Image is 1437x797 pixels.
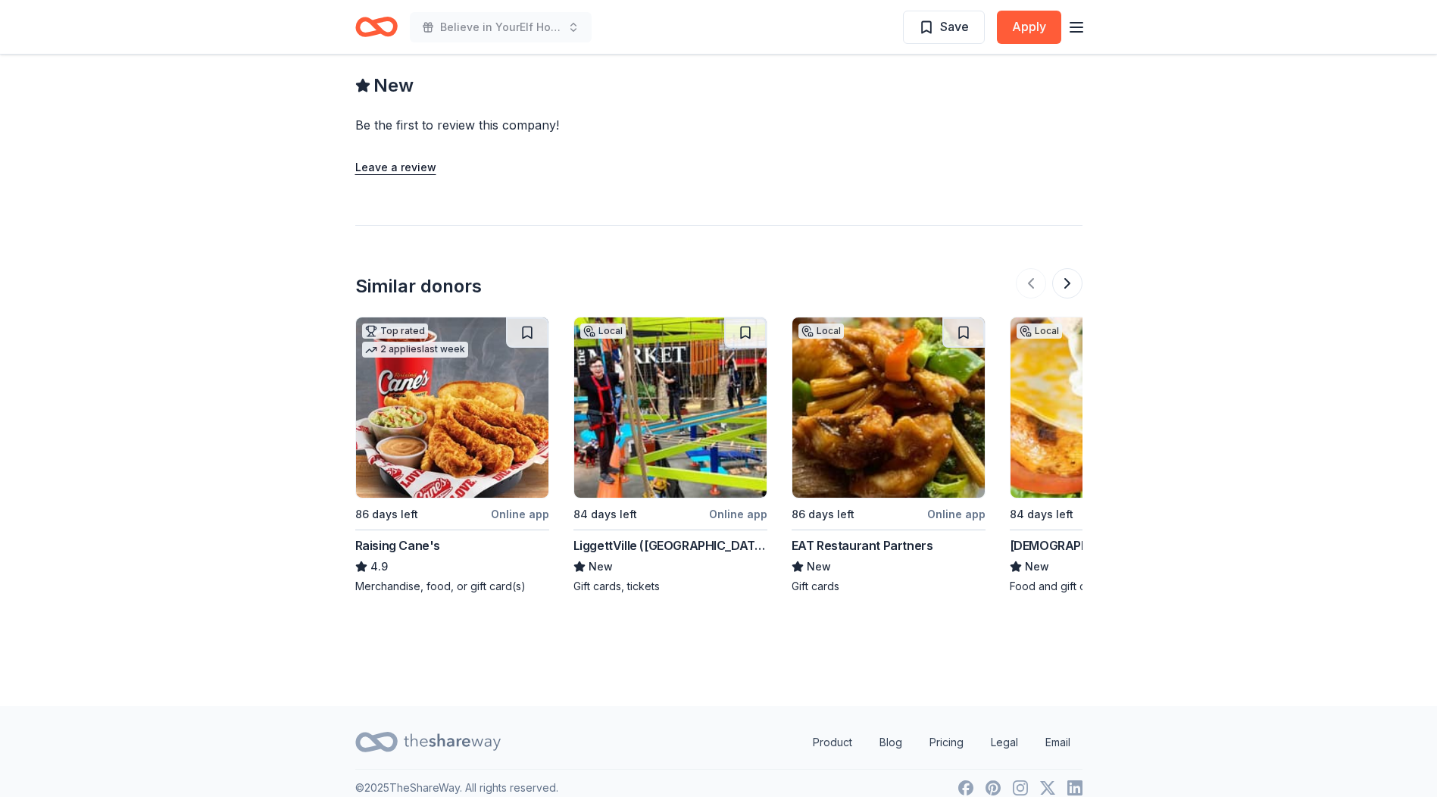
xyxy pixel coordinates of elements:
button: Apply [997,11,1061,44]
div: 84 days left [1010,505,1073,524]
div: Online app [491,505,549,524]
a: Image for Raising Cane's Top rated2 applieslast week86 days leftOnline appRaising Cane's4.9Mercha... [355,317,549,594]
div: 84 days left [573,505,637,524]
nav: quick links [801,727,1082,758]
div: Online app [709,505,767,524]
a: Image for EAT Restaurant PartnersLocal86 days leftOnline appEAT Restaurant PartnersNewGift cards [792,317,986,594]
span: New [807,558,831,576]
p: © 2025 TheShareWay. All rights reserved. [355,779,558,797]
span: Save [940,17,969,36]
a: Email [1033,727,1082,758]
div: Local [1017,323,1062,339]
a: Image for LiggettVille (Santa Fe)Local84 days leftOnline appLiggettVille ([GEOGRAPHIC_DATA])NewGi... [573,317,767,594]
div: Gift cards [792,579,986,594]
div: EAT Restaurant Partners [792,536,933,555]
span: 4.9 [370,558,388,576]
span: New [589,558,613,576]
div: Top rated [362,323,428,339]
button: Believe in YourElf Holiday Extravaganza [410,12,592,42]
div: Local [580,323,626,339]
a: Product [801,727,864,758]
div: [DEMOGRAPHIC_DATA]-fil-A D'Iberville [1010,536,1204,555]
a: Legal [979,727,1030,758]
div: Online app [927,505,986,524]
div: 86 days left [355,505,418,524]
a: Blog [867,727,914,758]
div: Local [798,323,844,339]
div: Similar donors [355,274,482,298]
a: Pricing [917,727,976,758]
span: Believe in YourElf Holiday Extravaganza [440,18,561,36]
button: Save [903,11,985,44]
div: Merchandise, food, or gift card(s) [355,579,549,594]
div: Gift cards, tickets [573,579,767,594]
img: Image for Raising Cane's [356,317,548,498]
img: Image for Chick-fil-A D'Iberville [1011,317,1203,498]
img: Image for EAT Restaurant Partners [792,317,985,498]
a: Home [355,9,398,45]
img: Image for LiggettVille (Santa Fe) [574,317,767,498]
div: LiggettVille ([GEOGRAPHIC_DATA]) [573,536,767,555]
span: New [1025,558,1049,576]
button: Leave a review [355,158,436,177]
div: Be the first to review this company! [355,116,743,134]
span: New [373,73,414,98]
div: 86 days left [792,505,854,524]
a: Image for Chick-fil-A D'IbervilleLocal84 days leftOnline app[DEMOGRAPHIC_DATA]-fil-A D'IbervilleN... [1010,317,1204,594]
div: 2 applies last week [362,342,468,358]
div: Raising Cane's [355,536,440,555]
div: Food and gift cards [1010,579,1204,594]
